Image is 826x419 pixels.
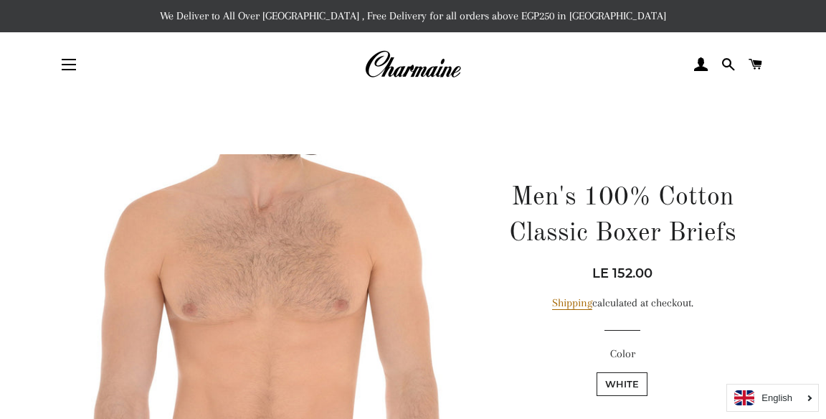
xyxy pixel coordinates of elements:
[364,49,461,80] img: Charmaine Egypt
[734,390,811,405] a: English
[495,180,750,253] h1: Men's 100% Cotton Classic Boxer Briefs
[597,372,647,396] label: White
[761,393,792,402] i: English
[495,294,750,312] div: calculated at checkout.
[592,265,652,281] span: LE 152.00
[552,296,592,310] a: Shipping
[495,345,750,363] label: Color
